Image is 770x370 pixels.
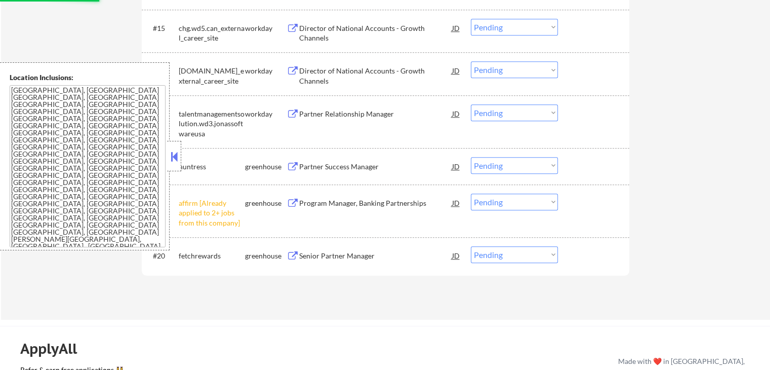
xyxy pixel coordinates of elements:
div: JD [451,61,461,80]
div: Location Inclusions: [10,72,166,83]
div: JD [451,104,461,123]
div: affirm [Already applied to 2+ jobs from this company] [179,198,245,228]
div: greenhouse [245,251,287,261]
div: chg.wd5.can_external_career_site [179,23,245,43]
div: Partner Relationship Manager [299,109,452,119]
div: JD [451,246,461,265]
div: greenhouse [245,198,287,208]
div: workday [245,109,287,119]
div: Director of National Accounts - Growth Channels [299,66,452,86]
div: workday [245,66,287,76]
div: JD [451,157,461,175]
div: workday [245,23,287,33]
div: JD [451,194,461,212]
div: JD [451,19,461,37]
div: #20 [153,251,171,261]
div: [DOMAIN_NAME]_external_career_site [179,66,245,86]
div: talentmanagementsolution.wd3.jonassoftwareusa [179,109,245,139]
div: fetchrewards [179,251,245,261]
div: ApplyAll [20,340,89,357]
div: #15 [153,23,171,33]
div: Senior Partner Manager [299,251,452,261]
div: Partner Success Manager [299,162,452,172]
div: Program Manager, Banking Partnerships [299,198,452,208]
div: huntress [179,162,245,172]
div: Director of National Accounts - Growth Channels [299,23,452,43]
div: greenhouse [245,162,287,172]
